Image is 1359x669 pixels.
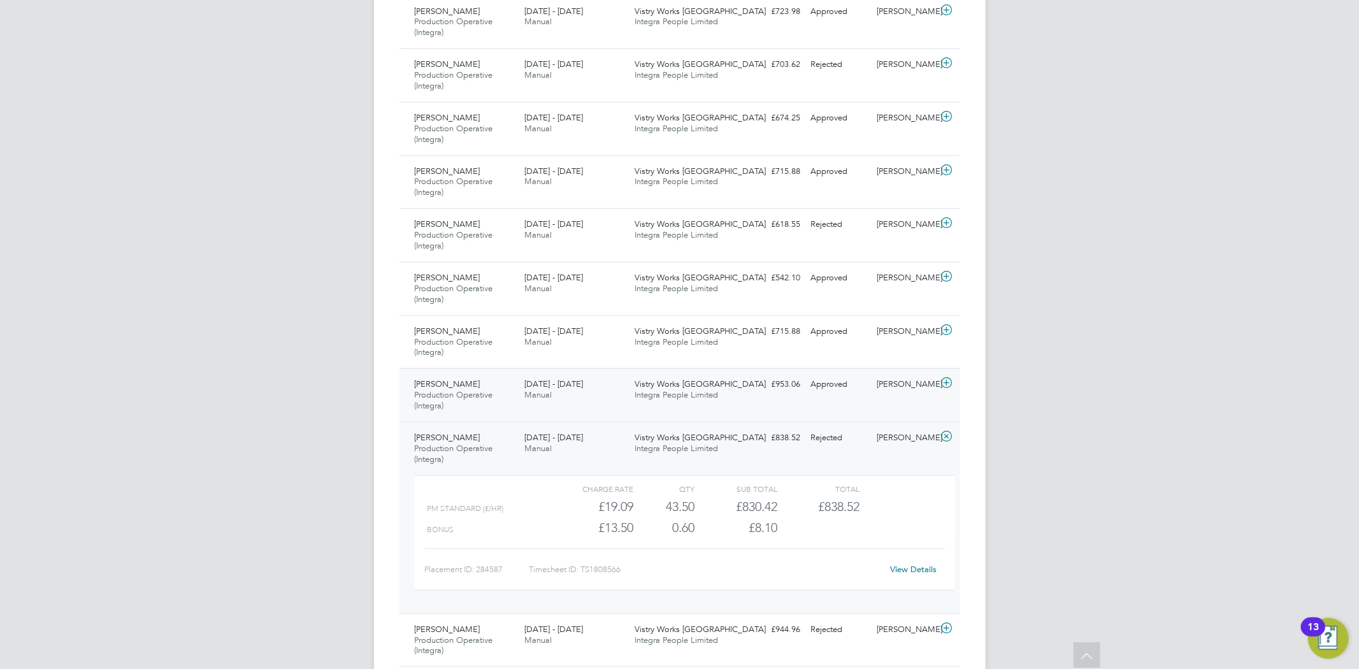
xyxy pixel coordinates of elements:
[806,161,872,182] div: Approved
[415,283,493,305] span: Production Operative (Integra)
[740,161,806,182] div: £715.88
[890,564,937,575] a: View Details
[415,389,493,411] span: Production Operative (Integra)
[524,123,552,134] span: Manual
[872,619,938,640] div: [PERSON_NAME]
[740,54,806,75] div: £703.62
[524,336,552,347] span: Manual
[1307,627,1319,644] div: 13
[415,112,480,123] span: [PERSON_NAME]
[524,326,583,336] span: [DATE] - [DATE]
[415,219,480,229] span: [PERSON_NAME]
[695,517,777,538] div: £8.10
[740,619,806,640] div: £944.96
[428,504,504,513] span: PM Standard (£/HR)
[415,326,480,336] span: [PERSON_NAME]
[872,1,938,22] div: [PERSON_NAME]
[872,374,938,395] div: [PERSON_NAME]
[415,123,493,145] span: Production Operative (Integra)
[415,432,480,443] span: [PERSON_NAME]
[635,635,718,645] span: Integra People Limited
[415,166,480,176] span: [PERSON_NAME]
[415,229,493,251] span: Production Operative (Integra)
[818,499,859,514] span: £838.52
[415,624,480,635] span: [PERSON_NAME]
[415,176,493,198] span: Production Operative (Integra)
[872,428,938,449] div: [PERSON_NAME]
[633,517,695,538] div: 0.60
[524,6,583,17] span: [DATE] - [DATE]
[550,496,633,517] div: £19.09
[806,374,872,395] div: Approved
[415,272,480,283] span: [PERSON_NAME]
[872,161,938,182] div: [PERSON_NAME]
[806,214,872,235] div: Rejected
[806,619,872,640] div: Rejected
[635,229,718,240] span: Integra People Limited
[524,443,552,454] span: Manual
[806,428,872,449] div: Rejected
[872,268,938,289] div: [PERSON_NAME]
[428,525,454,534] span: BONUS
[635,443,718,454] span: Integra People Limited
[872,108,938,129] div: [PERSON_NAME]
[529,559,882,580] div: Timesheet ID: TS1808566
[1308,618,1349,659] button: Open Resource Center, 13 new notifications
[740,268,806,289] div: £542.10
[425,559,529,580] div: Placement ID: 284587
[633,481,695,496] div: QTY
[635,326,766,336] span: Vistry Works [GEOGRAPHIC_DATA]
[635,283,718,294] span: Integra People Limited
[872,54,938,75] div: [PERSON_NAME]
[806,1,872,22] div: Approved
[415,69,493,91] span: Production Operative (Integra)
[695,496,777,517] div: £830.42
[524,378,583,389] span: [DATE] - [DATE]
[524,69,552,80] span: Manual
[415,59,480,69] span: [PERSON_NAME]
[524,176,552,187] span: Manual
[635,624,766,635] span: Vistry Works [GEOGRAPHIC_DATA]
[633,496,695,517] div: 43.50
[524,272,583,283] span: [DATE] - [DATE]
[415,336,493,358] span: Production Operative (Integra)
[806,268,872,289] div: Approved
[524,59,583,69] span: [DATE] - [DATE]
[524,283,552,294] span: Manual
[415,635,493,656] span: Production Operative (Integra)
[740,1,806,22] div: £723.98
[550,517,633,538] div: £13.50
[550,481,633,496] div: Charge rate
[872,214,938,235] div: [PERSON_NAME]
[524,635,552,645] span: Manual
[635,389,718,400] span: Integra People Limited
[777,481,859,496] div: Total
[524,166,583,176] span: [DATE] - [DATE]
[524,16,552,27] span: Manual
[635,16,718,27] span: Integra People Limited
[415,16,493,38] span: Production Operative (Integra)
[635,6,766,17] span: Vistry Works [GEOGRAPHIC_DATA]
[635,69,718,80] span: Integra People Limited
[524,389,552,400] span: Manual
[524,229,552,240] span: Manual
[635,59,766,69] span: Vistry Works [GEOGRAPHIC_DATA]
[415,378,480,389] span: [PERSON_NAME]
[524,112,583,123] span: [DATE] - [DATE]
[635,272,766,283] span: Vistry Works [GEOGRAPHIC_DATA]
[635,176,718,187] span: Integra People Limited
[806,321,872,342] div: Approved
[635,432,766,443] span: Vistry Works [GEOGRAPHIC_DATA]
[635,166,766,176] span: Vistry Works [GEOGRAPHIC_DATA]
[415,443,493,464] span: Production Operative (Integra)
[635,123,718,134] span: Integra People Limited
[806,108,872,129] div: Approved
[740,428,806,449] div: £838.52
[635,378,766,389] span: Vistry Works [GEOGRAPHIC_DATA]
[524,624,583,635] span: [DATE] - [DATE]
[806,54,872,75] div: Rejected
[415,6,480,17] span: [PERSON_NAME]
[872,321,938,342] div: [PERSON_NAME]
[695,481,777,496] div: Sub Total
[740,374,806,395] div: £953.06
